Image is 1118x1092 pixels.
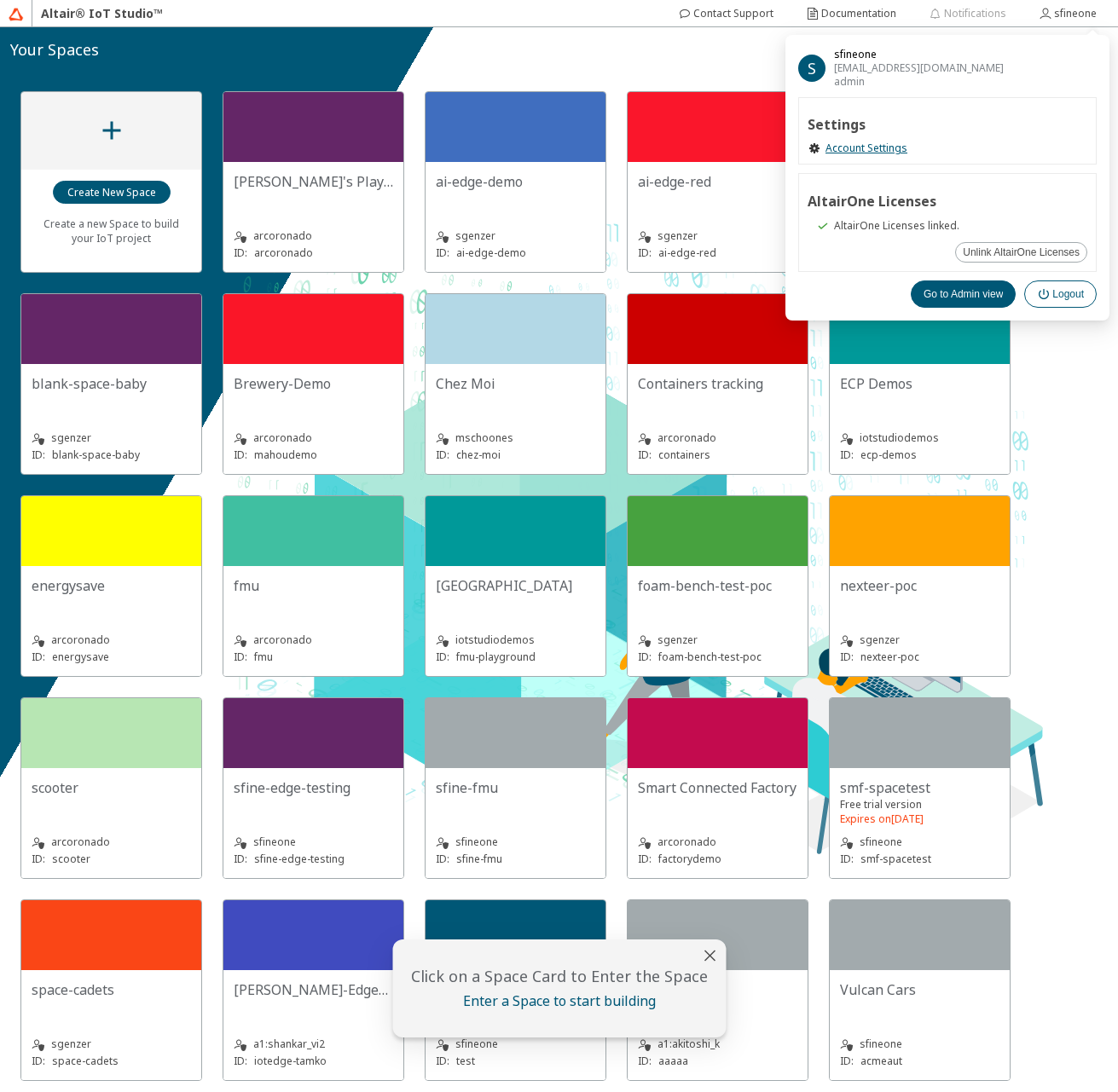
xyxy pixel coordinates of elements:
[840,980,999,999] unity-typography: Vulcan Cars
[638,172,797,191] unity-typography: ai-edge-red
[234,374,393,393] unity-typography: Brewery-Demo
[456,650,536,664] p: fmu-playground
[436,632,595,649] unity-typography: iotstudiodemos
[52,448,140,462] p: blank-space-baby
[834,48,1004,61] span: sfineone
[860,1054,902,1068] p: acmeaut
[436,852,449,866] p: ID:
[840,778,999,797] unity-typography: smf-spacetest
[52,650,109,664] p: energysave
[840,852,854,866] p: ID:
[436,448,449,462] p: ID:
[638,448,652,462] p: ID:
[234,228,393,245] unity-typography: arcoronado
[638,650,652,664] p: ID:
[825,142,907,155] a: Account Settings
[32,430,191,447] unity-typography: sgenzer
[436,374,595,393] unity-typography: Chez Moi
[840,430,999,447] unity-typography: iotstudiodemos
[808,194,1087,208] h2: AltairOne Licenses
[234,834,393,851] unity-typography: sfineone
[234,576,393,595] unity-typography: fmu
[840,650,854,664] p: ID:
[658,650,762,664] p: foam-bench-test-poc
[234,448,247,462] p: ID:
[456,1054,475,1068] p: test
[456,246,526,260] p: ai-edge-demo
[860,852,931,866] p: smf-spacetest
[254,448,317,462] p: mahoudemo
[32,374,191,393] unity-typography: blank-space-baby
[456,852,502,866] p: sfine-fmu
[436,650,449,664] p: ID:
[32,448,45,462] p: ID:
[638,246,652,260] p: ID:
[254,650,273,664] p: fmu
[403,966,715,986] unity-typography: Click on a Space Card to Enter the Space
[840,834,999,851] unity-typography: sfineone
[638,834,797,851] unity-typography: arcoronado
[638,778,797,797] unity-typography: Smart Connected Factory
[638,1054,652,1068] p: ID:
[234,632,393,649] unity-typography: arcoronado
[638,576,797,595] unity-typography: foam-bench-test-poc
[436,576,595,595] unity-typography: [GEOGRAPHIC_DATA]
[840,632,999,649] unity-typography: sgenzer
[436,1054,449,1068] p: ID:
[840,797,999,812] unity-typography: Free trial version
[234,650,247,664] p: ID:
[840,812,999,826] unity-typography: Expires on [DATE]
[32,576,191,595] unity-typography: energysave
[32,980,191,999] unity-typography: space-cadets
[638,374,797,393] unity-typography: Containers tracking
[234,852,247,866] p: ID:
[52,1054,119,1068] p: space-cadets
[658,852,721,866] p: factorydemo
[32,632,191,649] unity-typography: arcoronado
[658,448,710,462] p: containers
[456,448,501,462] p: chez-moi
[860,448,917,462] p: ecp-demos
[808,118,1087,131] h2: Settings
[234,980,393,999] unity-typography: [PERSON_NAME]-EdgeApps
[834,75,1004,89] span: admin
[860,650,919,664] p: nexteer-poc
[840,576,999,595] unity-typography: nexteer-poc
[32,852,45,866] p: ID:
[436,246,449,260] p: ID:
[32,1054,45,1068] p: ID:
[254,1054,327,1068] p: iotedge-tamko
[52,852,90,866] p: scooter
[840,1054,854,1068] p: ID:
[638,430,797,447] unity-typography: arcoronado
[234,172,393,191] unity-typography: [PERSON_NAME]'s Playground
[840,448,854,462] p: ID:
[834,219,959,233] span: AltairOne Licenses linked.
[234,430,393,447] unity-typography: arcoronado
[436,430,595,447] unity-typography: mschoones
[32,1036,191,1053] unity-typography: sgenzer
[436,834,595,851] unity-typography: sfineone
[834,61,1004,75] span: [EMAIL_ADDRESS][DOMAIN_NAME]
[32,834,191,851] unity-typography: arcoronado
[840,1036,999,1053] unity-typography: sfineone
[32,650,45,664] p: ID:
[234,1054,247,1068] p: ID:
[436,1036,595,1053] unity-typography: sfineone
[32,778,191,797] unity-typography: scooter
[254,852,345,866] p: sfine-edge-testing
[808,61,816,75] span: S
[658,1054,688,1068] p: aaaaa
[638,228,797,245] unity-typography: sgenzer
[403,991,715,1010] unity-typography: Enter a Space to start building
[840,374,999,393] unity-typography: ECP Demos
[234,778,393,797] unity-typography: sfine-edge-testing
[234,246,247,260] p: ID:
[638,632,797,649] unity-typography: sgenzer
[32,205,191,257] unity-typography: Create a new Space to build your IoT project
[638,1036,797,1053] unity-typography: a1:akitoshi_k
[234,1036,393,1053] unity-typography: a1:shankar_vi2
[436,172,595,191] unity-typography: ai-edge-demo
[638,852,652,866] p: ID:
[436,228,595,245] unity-typography: sgenzer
